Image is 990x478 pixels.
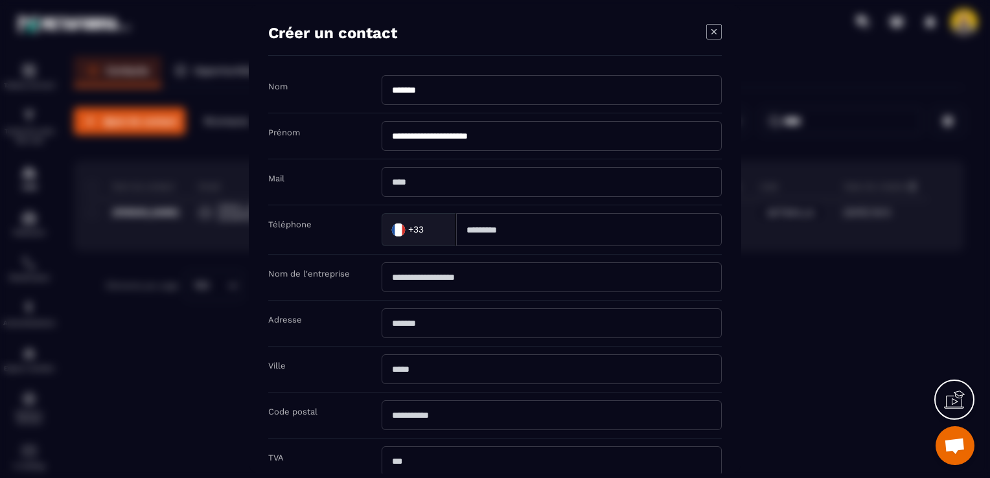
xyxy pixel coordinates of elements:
[408,223,424,236] span: +33
[268,361,286,370] label: Ville
[268,174,284,183] label: Mail
[268,453,284,462] label: TVA
[268,407,317,416] label: Code postal
[426,220,443,239] input: Search for option
[268,82,288,91] label: Nom
[936,426,974,465] div: Ouvrir le chat
[268,220,312,229] label: Téléphone
[386,216,411,242] img: Country Flag
[268,128,300,137] label: Prénom
[268,315,302,324] label: Adresse
[268,269,350,279] label: Nom de l'entreprise
[382,213,456,246] div: Search for option
[268,24,397,42] h4: Créer un contact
